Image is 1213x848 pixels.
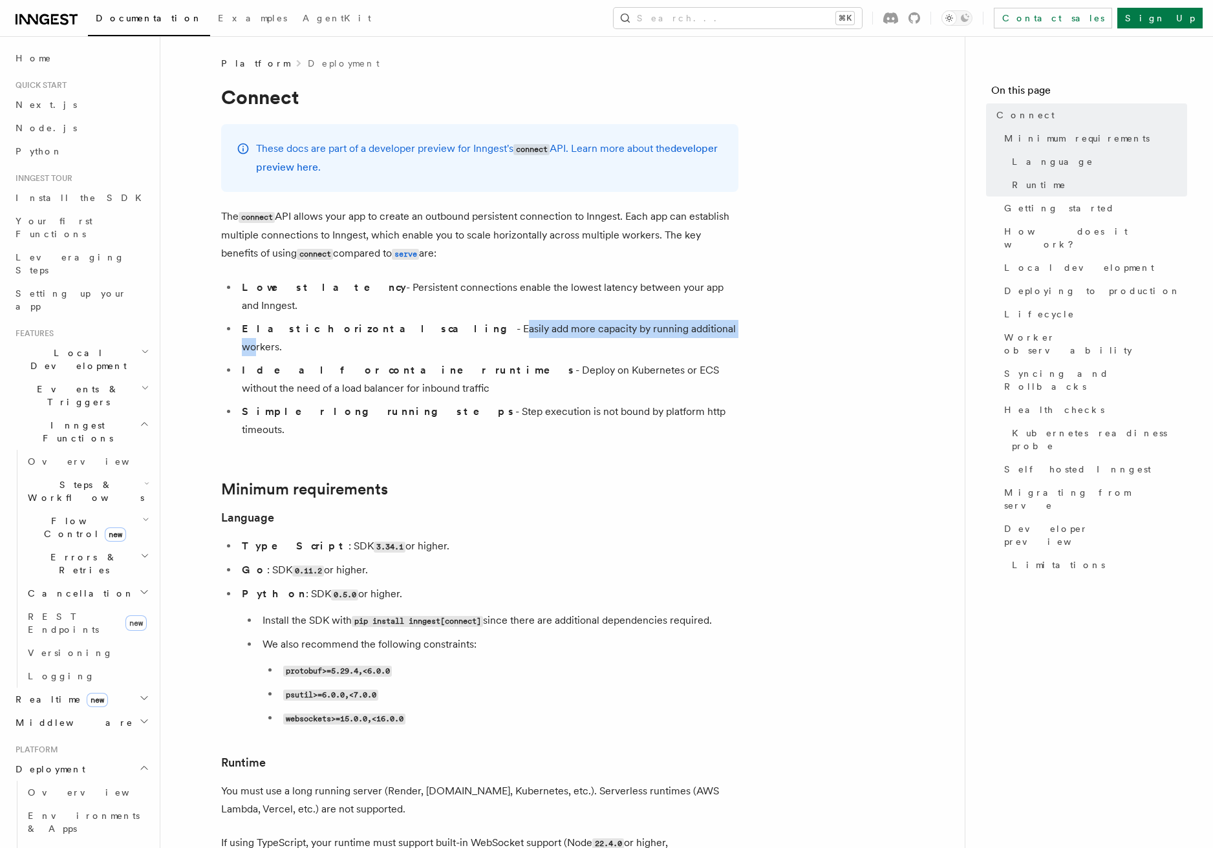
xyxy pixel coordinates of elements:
[297,249,333,260] code: connect
[221,85,738,109] h1: Connect
[242,281,406,293] strong: Lowest latency
[392,249,419,260] code: serve
[239,212,275,223] code: connect
[28,787,161,798] span: Overview
[88,4,210,36] a: Documentation
[1004,261,1154,274] span: Local development
[1004,403,1104,416] span: Health checks
[242,564,267,576] strong: Go
[836,12,854,25] kbd: ⌘K
[1004,486,1187,512] span: Migrating from serve
[999,279,1187,302] a: Deploying to production
[1012,178,1066,191] span: Runtime
[16,100,77,110] span: Next.js
[1004,331,1187,357] span: Worker observability
[10,711,152,734] button: Middleware
[238,585,738,728] li: : SDK or higher.
[238,537,738,556] li: : SDK or higher.
[1012,427,1187,452] span: Kubernetes readiness probe
[999,220,1187,256] a: How does it work?
[1007,150,1187,173] a: Language
[283,690,378,701] code: psutil>=6.0.0,<7.0.0
[999,127,1187,150] a: Minimum requirements
[28,456,161,467] span: Overview
[10,209,152,246] a: Your first Functions
[256,140,723,176] p: These docs are part of a developer preview for Inngest's API. Learn more about the .
[105,527,126,542] span: new
[23,473,152,509] button: Steps & Workflows
[23,546,152,582] button: Errors & Retries
[221,509,274,527] a: Language
[308,57,380,70] a: Deployment
[614,8,862,28] button: Search...⌘K
[10,341,152,377] button: Local Development
[16,52,52,65] span: Home
[23,641,152,664] a: Versioning
[999,458,1187,481] a: Self hosted Inngest
[295,4,379,35] a: AgentKit
[10,716,133,729] span: Middleware
[1004,132,1150,145] span: Minimum requirements
[1004,522,1187,548] span: Developer preview
[10,688,152,711] button: Realtimenew
[218,13,287,23] span: Examples
[10,419,140,445] span: Inngest Functions
[10,383,141,408] span: Events & Triggers
[10,763,85,776] span: Deployment
[991,103,1187,127] a: Connect
[1007,553,1187,577] a: Limitations
[23,587,134,600] span: Cancellation
[87,693,108,707] span: new
[1007,173,1187,196] a: Runtime
[242,364,575,376] strong: Ideal for container runtimes
[10,47,152,70] a: Home
[242,405,515,418] strong: Simpler long running steps
[283,714,405,725] code: websockets>=15.0.0,<16.0.0
[23,514,142,540] span: Flow Control
[16,146,63,156] span: Python
[238,403,738,439] li: - Step execution is not bound by platform http timeouts.
[259,635,738,728] li: We also recommend the following constraints:
[16,193,149,203] span: Install the SDK
[331,589,358,600] code: 0.5.0
[242,588,306,600] strong: Python
[10,116,152,140] a: Node.js
[28,811,140,834] span: Environments & Apps
[1004,202,1115,215] span: Getting started
[1004,308,1075,321] span: Lifecycle
[10,414,152,450] button: Inngest Functions
[238,320,738,356] li: - Easily add more capacity by running additional workers.
[96,13,202,23] span: Documentation
[28,671,95,681] span: Logging
[1007,421,1187,458] a: Kubernetes readiness probe
[1004,284,1181,297] span: Deploying to production
[242,323,517,335] strong: Elastic horizontal scaling
[10,450,152,688] div: Inngest Functions
[10,93,152,116] a: Next.js
[238,361,738,397] li: - Deploy on Kubernetes or ECS without the need of a load balancer for inbound traffic
[999,326,1187,362] a: Worker observability
[999,256,1187,279] a: Local development
[1012,558,1105,571] span: Limitations
[221,782,738,818] p: You must use a long running server (Render, [DOMAIN_NAME], Kubernetes, etc.). Serverless runtimes...
[23,804,152,840] a: Environments & Apps
[23,605,152,641] a: REST Endpointsnew
[292,566,324,577] code: 0.11.2
[23,478,144,504] span: Steps & Workflows
[374,542,405,553] code: 3.34.1
[10,377,152,414] button: Events & Triggers
[392,247,419,259] a: serve
[941,10,972,26] button: Toggle dark mode
[210,4,295,35] a: Examples
[994,8,1112,28] a: Contact sales
[10,140,152,163] a: Python
[513,144,550,155] code: connect
[259,611,738,630] li: Install the SDK with since there are additional dependencies required.
[1012,155,1093,168] span: Language
[16,216,92,239] span: Your first Functions
[23,450,152,473] a: Overview
[16,252,125,275] span: Leveraging Steps
[10,346,141,372] span: Local Development
[221,754,266,772] a: Runtime
[28,648,113,658] span: Versioning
